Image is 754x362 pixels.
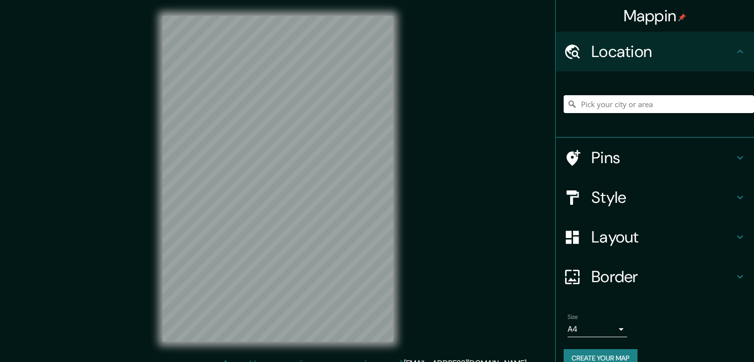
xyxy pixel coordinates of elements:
div: Pins [556,138,754,178]
div: A4 [568,321,627,337]
iframe: Help widget launcher [666,323,743,351]
div: Border [556,257,754,297]
h4: Location [591,42,734,61]
h4: Pins [591,148,734,168]
div: Location [556,32,754,71]
label: Size [568,313,578,321]
h4: Style [591,187,734,207]
canvas: Map [163,16,393,342]
div: Layout [556,217,754,257]
img: pin-icon.png [678,13,686,21]
div: Style [556,178,754,217]
input: Pick your city or area [564,95,754,113]
h4: Layout [591,227,734,247]
h4: Mappin [624,6,687,26]
h4: Border [591,267,734,287]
